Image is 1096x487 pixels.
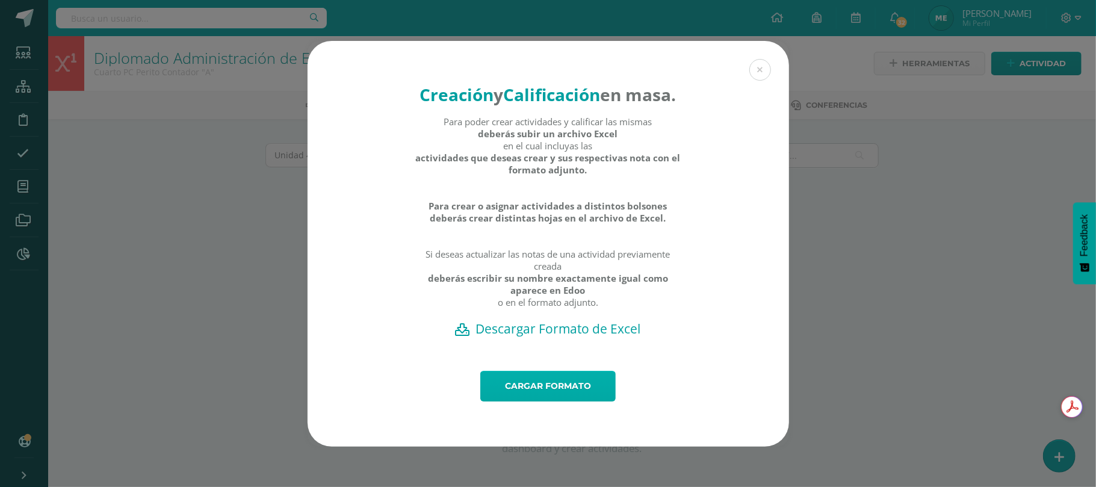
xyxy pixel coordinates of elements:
[1073,202,1096,284] button: Feedback - Mostrar encuesta
[415,152,681,176] strong: actividades que deseas crear y sus respectivas nota con el formato adjunto.
[329,320,768,337] a: Descargar Formato de Excel
[749,59,771,81] button: Close (Esc)
[415,200,681,224] strong: Para crear o asignar actividades a distintos bolsones deberás crear distintas hojas en el archivo...
[420,83,494,106] strong: Creación
[415,272,681,296] strong: deberás escribir su nombre exactamente igual como aparece en Edoo
[494,83,504,106] strong: y
[480,371,616,402] a: Cargar formato
[478,128,618,140] strong: deberás subir un archivo Excel
[1079,214,1090,256] span: Feedback
[504,83,601,106] strong: Calificación
[415,83,681,106] h4: en masa.
[415,116,681,320] div: Para poder crear actividades y calificar las mismas en el cual incluyas las Si deseas actualizar ...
